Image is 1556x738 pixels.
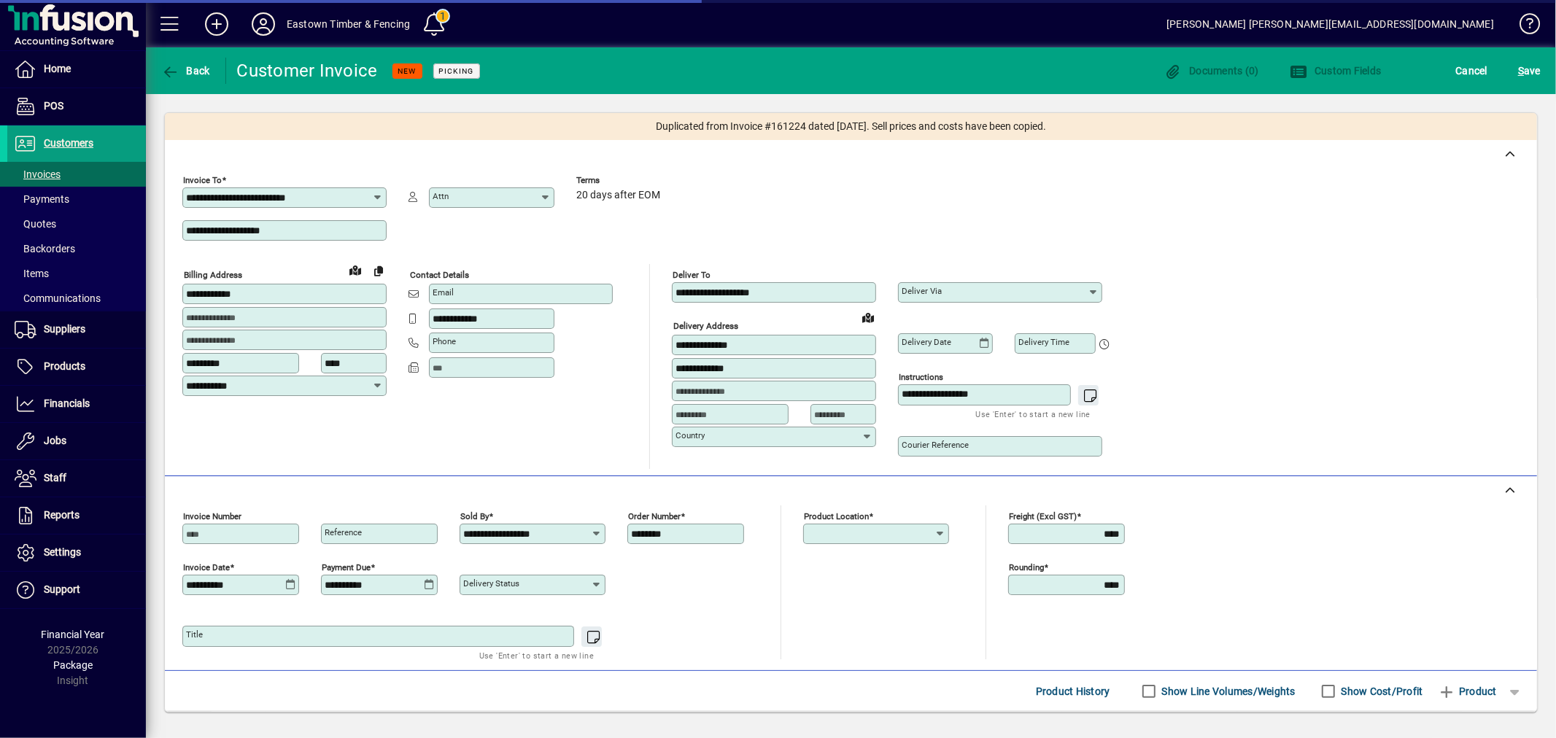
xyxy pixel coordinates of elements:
button: Documents (0) [1161,58,1263,84]
div: Eastown Timber & Fencing [287,12,410,36]
mat-label: Reference [325,527,362,537]
mat-label: Delivery date [902,337,951,347]
a: POS [7,88,146,125]
span: Suppliers [44,323,85,335]
a: Home [7,51,146,88]
a: Quotes [7,211,146,236]
a: Items [7,261,146,286]
mat-label: Phone [433,336,456,346]
span: Terms [576,176,664,185]
button: Cancel [1452,58,1492,84]
span: Reports [44,509,80,521]
span: Items [15,268,49,279]
button: Profile [240,11,287,37]
span: S [1518,65,1524,77]
span: Support [44,583,80,595]
mat-label: Courier Reference [902,440,969,450]
mat-label: Country [676,430,705,440]
mat-hint: Use 'Enter' to start a new line [479,647,594,664]
button: Add [193,11,240,37]
span: POS [44,100,63,112]
span: Customers [44,137,93,149]
button: Custom Fields [1286,58,1385,84]
a: Payments [7,187,146,211]
span: Products [44,360,85,372]
mat-label: Order number [628,511,681,521]
a: Reports [7,497,146,534]
button: Product History [1030,678,1116,704]
span: Documents (0) [1164,65,1259,77]
mat-hint: Use 'Enter' to start a new line [976,405,1091,422]
a: Financials [7,386,146,422]
mat-label: Rounding [1009,562,1044,572]
div: Customer Invoice [237,59,378,82]
label: Show Line Volumes/Weights [1159,684,1296,699]
a: Support [7,572,146,608]
span: Package [53,659,93,671]
span: Financials [44,397,90,409]
a: Jobs [7,423,146,459]
button: Product [1431,678,1504,704]
span: Jobs [44,435,66,446]
span: Custom Fields [1290,65,1382,77]
app-page-header-button: Back [146,58,226,84]
a: Invoices [7,162,146,187]
span: 20 days after EOM [576,190,660,201]
span: Duplicated from Invoice #161224 dated [DATE]. Sell prices and costs have been copied. [656,119,1046,134]
span: Staff [44,472,66,483]
a: Staff [7,460,146,497]
mat-label: Invoice number [183,511,241,521]
button: Save [1514,58,1544,84]
span: Invoices [15,168,61,180]
mat-label: Payment due [322,562,371,572]
mat-label: Email [433,287,454,298]
mat-label: Instructions [899,372,943,382]
a: View on map [344,258,367,281]
span: NEW [398,66,417,76]
a: Suppliers [7,311,146,348]
a: View on map [856,306,880,329]
span: Quotes [15,218,56,230]
span: Backorders [15,243,75,255]
a: Backorders [7,236,146,261]
mat-label: Invoice date [183,562,230,572]
mat-label: Sold by [460,511,489,521]
span: Product History [1036,680,1110,703]
a: Products [7,349,146,385]
mat-label: Delivery status [463,578,519,589]
span: ave [1518,59,1541,82]
mat-label: Product location [804,511,869,521]
mat-label: Invoice To [183,175,222,185]
mat-label: Title [186,629,203,640]
span: Product [1438,680,1497,703]
span: Payments [15,193,69,205]
mat-label: Attn [433,191,449,201]
span: Back [161,65,210,77]
label: Show Cost/Profit [1339,684,1423,699]
span: Settings [44,546,81,558]
mat-label: Delivery time [1018,337,1069,347]
mat-label: Freight (excl GST) [1009,511,1077,521]
span: Cancel [1456,59,1488,82]
mat-label: Deliver To [673,270,711,280]
span: Communications [15,292,101,304]
a: Communications [7,286,146,311]
button: Back [158,58,214,84]
span: Financial Year [42,629,105,640]
span: Picking [439,66,474,76]
a: Settings [7,535,146,571]
a: Knowledge Base [1509,3,1538,50]
span: Home [44,63,71,74]
mat-label: Deliver via [902,286,942,296]
div: [PERSON_NAME] [PERSON_NAME][EMAIL_ADDRESS][DOMAIN_NAME] [1166,12,1494,36]
button: Copy to Delivery address [367,259,390,282]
